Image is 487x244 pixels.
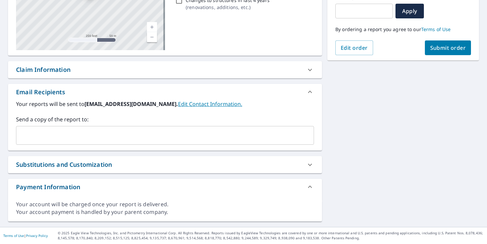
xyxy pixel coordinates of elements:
div: Email Recipients [16,88,65,97]
a: Terms of Use [421,26,451,32]
p: By ordering a report you agree to our [335,26,471,32]
div: Claim Information [8,61,322,78]
a: Current Level 17, Zoom Out [147,32,157,42]
button: Apply [395,4,424,18]
button: Submit order [425,40,471,55]
div: Your account payment is handled by your parent company. [16,208,314,216]
span: Edit order [341,44,368,51]
a: EditContactInfo [178,100,242,108]
span: Submit order [430,44,466,51]
div: Substitutions and Customization [16,160,112,169]
div: Claim Information [16,65,70,74]
p: ( renovations, additions, etc. ) [186,4,270,11]
div: Email Recipients [8,84,322,100]
div: Payment Information [8,179,322,195]
a: Terms of Use [3,233,24,238]
label: Send a copy of the report to: [16,115,314,123]
b: [EMAIL_ADDRESS][DOMAIN_NAME]. [85,100,178,108]
label: Your reports will be sent to [16,100,314,108]
a: Privacy Policy [26,233,48,238]
span: Apply [401,7,419,15]
button: Edit order [335,40,373,55]
div: Substitutions and Customization [8,156,322,173]
p: | [3,234,48,238]
div: Your account will be charged once your report is delivered. [16,201,314,208]
a: Current Level 17, Zoom In [147,22,157,32]
p: © 2025 Eagle View Technologies, Inc. and Pictometry International Corp. All Rights Reserved. Repo... [58,231,484,241]
div: Payment Information [16,182,80,192]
